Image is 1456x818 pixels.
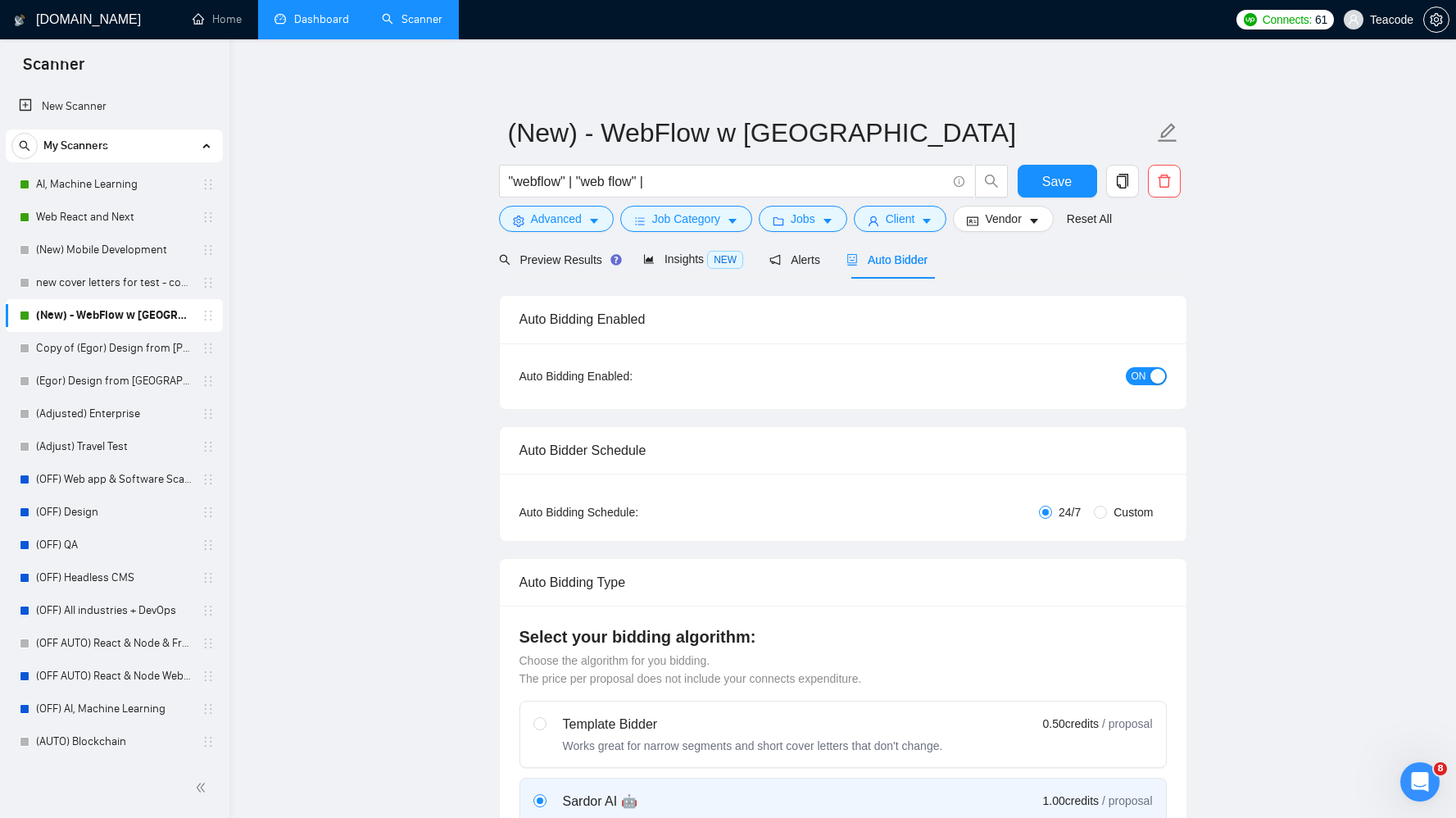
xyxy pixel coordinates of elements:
iframe: Intercom live chat [1400,762,1440,802]
span: holder [202,342,215,355]
span: Scanner [10,52,98,87]
span: Preview Results [499,253,617,266]
span: setting [513,215,524,227]
span: caret-down [588,215,600,227]
span: / proposal [1102,793,1152,809]
a: Web React and Next [36,201,192,234]
button: Save [1018,165,1097,198]
button: setting [1423,7,1449,33]
span: Client [886,210,915,228]
a: (Adjust) Travel Test [36,430,192,463]
button: userClientcaret-down [854,206,947,232]
span: user [1348,14,1359,25]
span: holder [202,539,215,552]
span: delete [1149,174,1180,189]
a: searchScanner [382,12,442,26]
img: logo [14,7,25,34]
span: caret-down [1028,215,1040,227]
span: Custom [1107,503,1159,521]
a: (OFF) All industries + DevOps [36,594,192,627]
span: ON [1132,367,1146,385]
span: holder [202,670,215,683]
span: 0.50 credits [1043,715,1099,733]
span: info-circle [954,176,964,187]
span: holder [202,506,215,519]
div: Auto Bidder Schedule [519,427,1167,474]
span: holder [202,604,215,617]
span: user [868,215,879,227]
a: dashboardDashboard [274,12,349,26]
span: robot [846,254,858,266]
span: search [976,174,1007,189]
span: holder [202,178,215,191]
a: (New) - WebFlow w [GEOGRAPHIC_DATA] [36,299,192,332]
span: Insights [643,252,743,266]
span: Save [1042,171,1072,192]
span: My Scanners [43,130,108,162]
span: Connects: [1263,11,1312,29]
span: edit [1157,122,1178,143]
a: Copy of (Egor) Design from [PERSON_NAME] [36,332,192,365]
span: 61 [1315,11,1327,29]
span: Alerts [769,253,820,266]
span: Job Category [652,210,720,228]
span: holder [202,473,215,486]
span: Choose the algorithm for you bidding. The price per proposal does not include your connects expen... [519,654,862,685]
span: holder [202,440,215,453]
div: Auto Bidding Enabled [519,296,1167,343]
span: Auto Bidder [846,253,928,266]
button: idcardVendorcaret-down [953,206,1053,232]
a: New Scanner [19,90,210,123]
a: (AUTO) Blockchain [36,725,192,758]
img: upwork-logo.png [1244,13,1257,26]
span: holder [202,702,215,716]
span: search [12,140,37,152]
a: (Adjusted) Enterprise [36,398,192,430]
span: holder [202,407,215,420]
span: Vendor [985,210,1021,228]
div: Auto Bidding Enabled: [519,367,735,385]
span: holder [202,375,215,388]
a: (Egor) Design from [GEOGRAPHIC_DATA] [36,365,192,398]
div: Auto Bidding Type [519,559,1167,606]
span: 8 [1434,762,1447,775]
span: holder [202,571,215,584]
button: barsJob Categorycaret-down [620,206,752,232]
a: new cover letters for test - could work better [36,266,192,299]
a: (New) Mobile Development [36,234,192,266]
span: 1.00 credits [1043,792,1099,810]
div: Sardor AI 🤖 [563,792,819,811]
a: (OFF) Web app & Software Scanner [36,463,192,496]
span: 24/7 [1052,503,1087,521]
span: caret-down [727,215,738,227]
span: holder [202,276,215,289]
a: (OFF) AI, Machine Learning [36,693,192,725]
span: holder [202,637,215,650]
a: setting [1423,13,1449,26]
a: (OFF AUTO) React & Node & Frameworks - Lower rate & No activity from lead [36,627,192,660]
li: New Scanner [6,90,223,123]
span: holder [202,309,215,322]
span: double-left [195,779,211,796]
span: / proposal [1102,716,1152,732]
span: notification [769,254,781,266]
button: copy [1106,165,1139,198]
button: delete [1148,165,1181,198]
span: caret-down [921,215,932,227]
div: Tooltip anchor [609,252,624,267]
span: idcard [967,215,978,227]
span: caret-down [822,215,833,227]
span: holder [202,211,215,224]
span: folder [773,215,784,227]
button: folderJobscaret-down [759,206,847,232]
a: (OFF AUTO) React & Node Websites and Apps [36,660,192,693]
span: search [499,254,510,266]
span: bars [634,215,646,227]
a: (OFF) Headless CMS [36,561,192,594]
a: (OFF) QA [36,529,192,561]
span: setting [1424,13,1449,26]
button: search [11,133,38,159]
span: NEW [707,251,743,269]
span: holder [202,243,215,257]
span: Advanced [531,210,582,228]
